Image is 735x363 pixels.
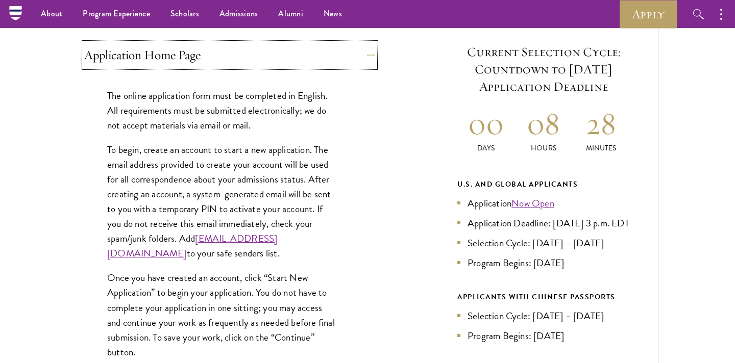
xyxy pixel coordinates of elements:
[84,43,375,67] button: Application Home Page
[457,291,630,303] div: APPLICANTS WITH CHINESE PASSPORTS
[572,105,630,143] h2: 28
[511,196,554,211] a: Now Open
[107,88,337,133] p: The online application form must be completed in English. All requirements must be submitted elec...
[457,328,630,343] li: Program Begins: [DATE]
[457,43,630,95] h5: Current Selection Cycle: Countdown to [DATE] Application Deadline
[457,216,630,230] li: Application Deadline: [DATE] 3 p.m. EDT
[457,105,515,143] h2: 00
[515,105,573,143] h2: 08
[457,178,630,191] div: U.S. and Global Applicants
[457,255,630,270] li: Program Begins: [DATE]
[457,196,630,211] li: Application
[515,143,573,153] p: Hours
[107,142,337,261] p: To begin, create an account to start a new application. The email address provided to create your...
[107,270,337,359] p: Once you have created an account, click “Start New Application” to begin your application. You do...
[457,143,515,153] p: Days
[457,308,630,323] li: Selection Cycle: [DATE] – [DATE]
[107,231,277,261] a: [EMAIL_ADDRESS][DOMAIN_NAME]
[457,236,630,250] li: Selection Cycle: [DATE] – [DATE]
[572,143,630,153] p: Minutes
